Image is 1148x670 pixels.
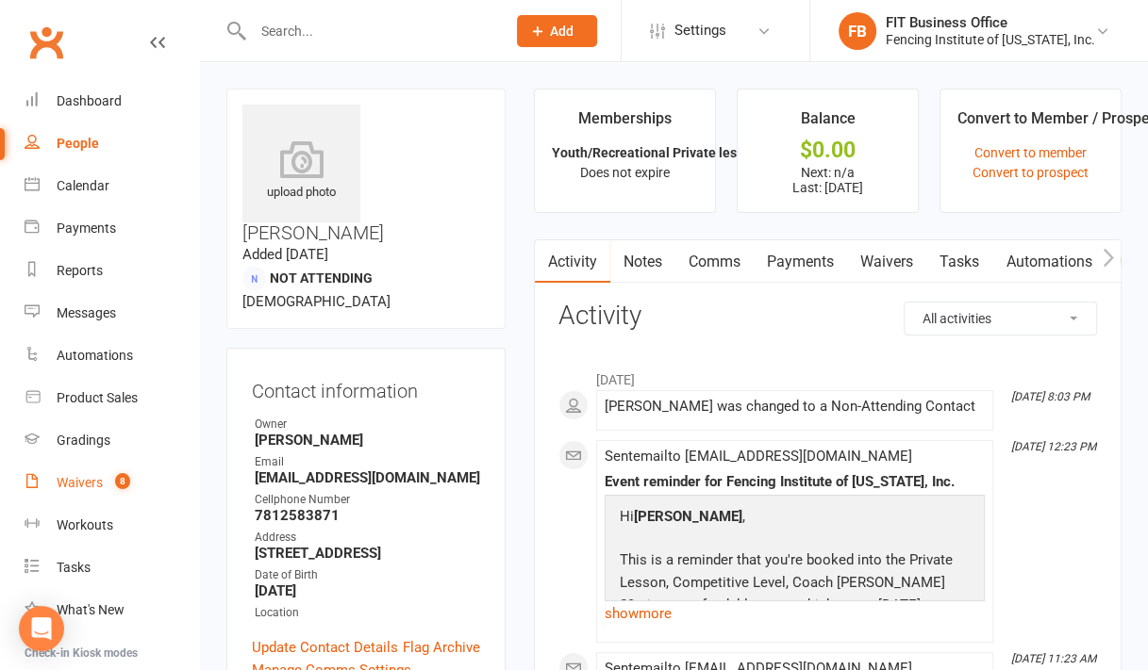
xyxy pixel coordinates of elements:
span: Does not expire [580,165,670,180]
strong: [DATE] [255,582,480,599]
h3: Contact information [252,373,480,401]
div: Waivers [57,475,103,490]
div: Address [255,529,480,547]
div: Payments [57,221,116,236]
a: What's New [25,589,199,631]
div: upload photo [242,140,360,203]
a: Messages [25,292,199,335]
a: Convert to prospect [973,165,1089,180]
div: Location [255,604,480,622]
a: Tasks [25,547,199,589]
div: Reports [57,263,103,278]
input: Search... [247,18,492,44]
span: 8 [115,473,130,489]
div: Memberships [578,106,672,140]
i: [DATE] 12:23 PM [1011,440,1096,453]
span: [DEMOGRAPHIC_DATA] [242,293,391,310]
a: show more [605,600,985,627]
a: Reports [25,250,199,292]
div: Owner [255,416,480,433]
h3: [PERSON_NAME] [242,105,490,243]
strong: [STREET_ADDRESS] [255,545,480,562]
a: Payments [754,240,847,284]
div: What's New [57,602,125,617]
a: Product Sales [25,377,199,419]
div: Automations [57,348,133,363]
p: This is a reminder that you're booked into the Private Lesson, Competitive Level, Coach [PERSON_N... [615,548,974,644]
a: Automations [992,240,1105,284]
a: Update Contact Details [252,636,398,659]
div: FB [839,12,876,50]
div: People [57,136,99,151]
strong: 7812583871 [255,507,480,524]
div: Email [255,453,480,471]
a: Archive [433,636,480,659]
span: Not Attending [270,270,373,286]
span: Sent email to [EMAIL_ADDRESS][DOMAIN_NAME] [605,448,912,465]
a: Flag [403,636,429,659]
div: Calendar [57,178,109,193]
div: Tasks [57,560,91,575]
a: Notes [610,240,675,284]
a: Payments [25,207,199,250]
a: Clubworx [23,19,70,66]
a: Automations [25,335,199,377]
div: Dashboard [57,93,122,108]
div: Date of Birth [255,566,480,584]
a: Waivers [847,240,926,284]
div: Cellphone Number [255,491,480,509]
p: Next: n/a Last: [DATE] [755,165,901,195]
div: Balance [801,106,856,140]
button: Add [517,15,597,47]
a: Dashboard [25,80,199,123]
a: Activity [535,240,610,284]
div: Event reminder for Fencing Institute of [US_STATE], Inc. [605,474,985,490]
div: Product Sales [57,390,138,405]
a: Comms [675,240,754,284]
a: Calendar [25,165,199,207]
div: Messages [57,305,116,320]
div: [PERSON_NAME] was changed to a Non-Attending Contact [605,399,985,415]
div: Workouts [57,517,113,532]
strong: [EMAIL_ADDRESS][DOMAIN_NAME] [255,469,480,486]
time: Added [DATE] [242,246,328,263]
a: Waivers 8 [25,462,199,504]
a: People [25,123,199,165]
li: [DATE] [558,360,1097,390]
span: Add [550,24,574,39]
div: Fencing Institute of [US_STATE], Inc. [886,31,1095,48]
h3: Activity [558,302,1097,331]
a: Tasks [926,240,992,284]
a: Gradings [25,419,199,462]
div: Gradings [57,433,110,448]
a: Workouts [25,504,199,547]
div: Open Intercom Messenger [19,606,64,651]
div: FIT Business Office [886,14,1095,31]
strong: [PERSON_NAME] [255,432,480,449]
strong: Youth/Recreational Private lesson book of ... [552,145,820,160]
strong: [PERSON_NAME] [634,508,742,525]
span: Settings [674,9,726,52]
i: [DATE] 11:23 AM [1011,652,1096,665]
div: $0.00 [755,140,901,160]
i: [DATE] 8:03 PM [1011,390,1090,403]
p: Hi , [615,505,974,532]
a: Convert to member [974,145,1087,160]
